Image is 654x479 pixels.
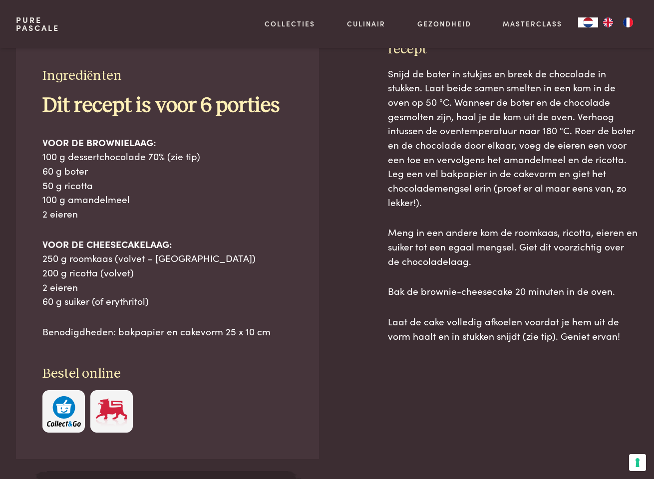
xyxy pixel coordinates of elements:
span: 2 eieren [42,280,78,293]
div: Language [578,17,598,27]
a: Collecties [265,18,315,29]
span: 100 g dessertchocolade 70% (zie tip) [42,149,200,163]
span: 60 g boter [42,164,88,177]
span: 250 g roomkaas (volvet – [GEOGRAPHIC_DATA]) [42,251,256,264]
h3: Bestel online [42,365,293,383]
h3: recept [388,41,638,58]
span: 2 eieren [42,207,78,220]
span: Ingrediënten [42,69,122,83]
a: Culinair [347,18,385,29]
aside: Language selected: Nederlands [578,17,638,27]
span: 50 g ricotta [42,178,93,192]
span: Bak de brownie-cheesecake 20 minuten in de oven. [388,284,615,297]
img: c308188babc36a3a401bcb5cb7e020f4d5ab42f7cacd8327e500463a43eeb86c.svg [47,396,81,427]
a: FR [618,17,638,27]
span: Snijd de boter in stukjes en breek de chocolade in stukken. Laat beide samen smelten in een kom i... [388,66,635,209]
span: 200 g ricotta (volvet) [42,265,134,279]
span: Laat de cake volledig afkoelen voordat je hem uit de vorm haalt en in stukken snijdt (zie tip). G... [388,314,620,342]
img: Delhaize [94,396,128,427]
ul: Language list [598,17,638,27]
b: Dit recept is voor 6 porties [42,95,280,116]
a: EN [598,17,618,27]
span: Meng in een andere kom de roomkaas, ricotta, eieren en suiker tot een egaal mengsel. Giet dit voo... [388,225,638,267]
span: Benodigdheden: bakpapier en cakevorm 25 x 10 cm [42,324,271,338]
b: VOOR DE CHEESECAKELAAG: [42,237,172,250]
button: Uw voorkeuren voor toestemming voor trackingtechnologieën [629,454,646,471]
a: PurePascale [16,16,59,32]
a: Gezondheid [417,18,471,29]
b: VOOR DE BROWNIELAAG: [42,135,156,149]
a: NL [578,17,598,27]
span: 100 g amandelmeel [42,192,130,206]
a: Masterclass [503,18,562,29]
span: 60 g suiker (of erythritol) [42,294,149,307]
